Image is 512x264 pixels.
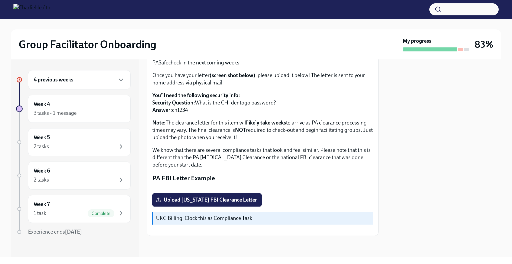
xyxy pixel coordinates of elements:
[28,70,131,89] div: 4 previous weeks
[88,211,114,216] span: Complete
[34,176,49,184] div: 2 tasks
[34,100,50,108] h6: Week 4
[247,119,286,126] strong: likely take weeks
[152,147,373,169] p: We know that there are several compliance tasks that look and feel similar. Please note that this...
[13,4,50,15] img: CharlieHealth
[16,95,131,123] a: Week 43 tasks • 1 message
[152,119,166,126] strong: Note:
[34,109,77,117] div: 3 tasks • 1 message
[34,143,49,150] div: 2 tasks
[152,72,373,86] p: Once you have your letter , please upload it below! The letter is sent to your home address via p...
[16,162,131,190] a: Week 62 tasks
[16,195,131,223] a: Week 71 taskComplete
[65,229,82,235] strong: [DATE]
[152,99,195,106] strong: Security Question:
[152,119,373,141] p: The clearance letter for this item will to arrive as PA clearance processing times may vary. The ...
[152,92,373,114] p: What is the CH Identogo password? ch1234
[152,193,262,207] label: Upload [US_STATE] FBI Clearance Letter
[210,72,255,78] strong: (screen shot below)
[19,38,156,51] h2: Group Facilitator Onboarding
[34,210,46,217] div: 1 task
[152,92,240,98] strong: You'll need the following security info:
[34,76,73,83] h6: 4 previous weeks
[28,229,82,235] span: Experience ends
[156,215,370,222] p: UKG Billing: Clock this as Compliance Task
[34,134,50,141] h6: Week 5
[157,197,257,203] span: Upload [US_STATE] FBI Clearance Letter
[152,174,373,183] p: PA FBI Letter Example
[34,167,50,175] h6: Week 6
[403,37,431,45] strong: My progress
[152,107,172,113] strong: Answer:
[16,128,131,156] a: Week 52 tasks
[34,201,50,208] h6: Week 7
[235,127,246,133] strong: NOT
[475,38,493,50] h3: 83%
